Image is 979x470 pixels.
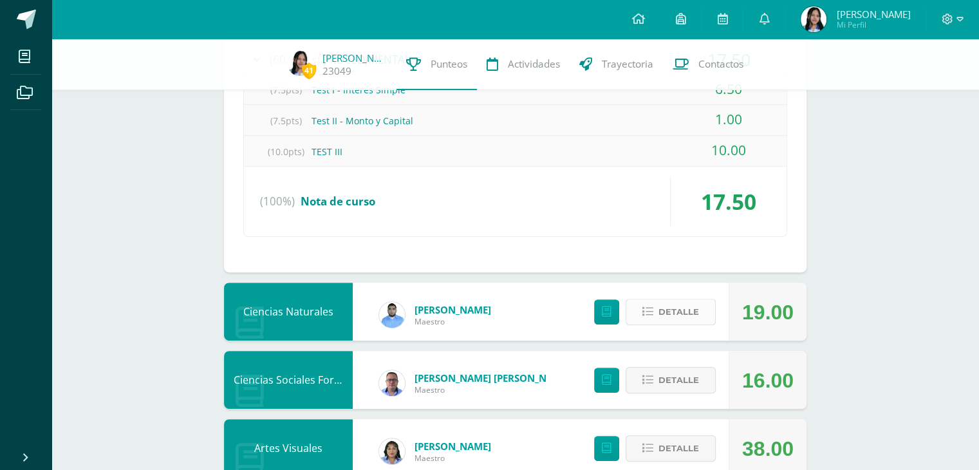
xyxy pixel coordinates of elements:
button: Detalle [626,435,716,462]
a: Contactos [663,39,753,90]
div: TEST III [244,137,787,166]
span: Detalle [658,300,699,324]
div: 19.00 [742,283,794,341]
span: Trayectoria [602,57,653,71]
span: Nota de curso [301,194,375,209]
a: [PERSON_NAME] [415,440,491,453]
span: Detalle [658,437,699,460]
div: 16.00 [742,352,794,409]
a: [PERSON_NAME] [322,52,387,64]
span: Actividades [508,57,560,71]
div: Test II - Monto y Capital [244,106,787,135]
span: (100%) [260,177,295,226]
a: 23049 [322,64,351,78]
a: Trayectoria [570,39,663,90]
span: Detalle [658,368,699,392]
div: Ciencias Sociales Formación Ciudadana e Interculturalidad [224,351,353,409]
a: [PERSON_NAME] [PERSON_NAME] [415,371,569,384]
span: Contactos [698,57,743,71]
img: 13b0349025a0e0de4e66ee4ed905f431.png [379,370,405,396]
span: 41 [302,62,316,79]
button: Detalle [626,299,716,325]
span: (10.0pts) [260,137,312,166]
span: Maestro [415,316,491,327]
img: f902e38f6c2034015b0cb4cda7b0c891.png [379,438,405,464]
a: [PERSON_NAME] [415,303,491,316]
a: Punteos [396,39,477,90]
div: Ciencias Naturales [224,283,353,341]
img: 54ea75c2c4af8710d6093b43030d56ea.png [379,302,405,328]
div: 17.50 [671,177,787,226]
span: Mi Perfil [836,19,910,30]
img: 436187662f0b0212f517c4a31a78f853.png [801,6,826,32]
a: Actividades [477,39,570,90]
span: [PERSON_NAME] [836,8,910,21]
div: 10.00 [671,136,787,165]
div: 1.00 [671,105,787,134]
img: 436187662f0b0212f517c4a31a78f853.png [287,50,313,76]
button: Detalle [626,367,716,393]
span: (7.5pts) [260,106,312,135]
span: Punteos [431,57,467,71]
span: Maestro [415,384,569,395]
span: Maestro [415,453,491,464]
